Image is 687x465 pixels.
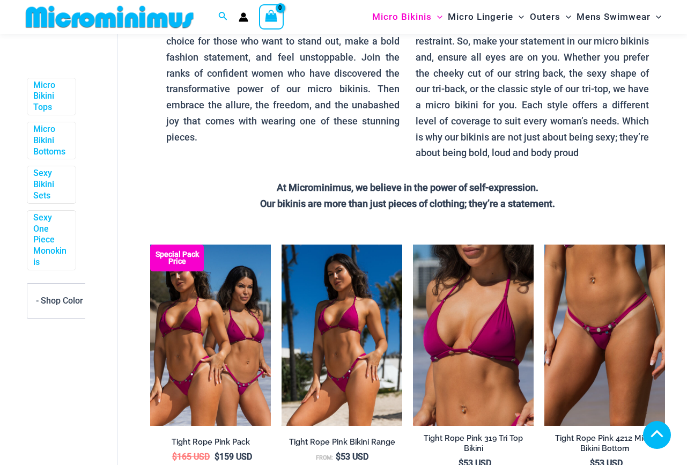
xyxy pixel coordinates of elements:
img: Collection Pack F [150,245,271,425]
a: OutersMenu ToggleMenu Toggle [527,3,574,31]
a: Micro Bikini Bottoms [33,124,68,157]
span: Menu Toggle [560,3,571,31]
span: - Shop Color [36,296,83,306]
a: Micro BikinisMenu ToggleMenu Toggle [370,3,445,31]
a: Tight Rope Pink Pack [150,437,271,451]
img: MM SHOP LOGO FLAT [21,5,198,29]
a: Tight Rope Pink 4212 Micro Bikini Bottom [544,433,665,457]
a: Micro LingerieMenu ToggleMenu Toggle [445,3,527,31]
a: Tight Rope Pink 319 Top 4228 Thong 05Tight Rope Pink 319 Top 4228 Thong 06Tight Rope Pink 319 Top... [282,245,402,425]
bdi: 53 USD [336,452,368,462]
a: Collection Pack F Collection Pack B (3)Collection Pack B (3) [150,245,271,425]
a: View Shopping Cart, empty [259,4,284,29]
a: Tight Rope Pink 319 Tri Top Bikini [413,433,534,457]
a: Tight Rope Pink Bikini Range [282,437,402,451]
img: Tight Rope Pink 319 Top 01 [413,245,534,425]
bdi: 165 USD [172,452,210,462]
img: Tight Rope Pink 319 Top 4228 Thong 05 [282,245,402,425]
h2: Tight Rope Pink 4212 Micro Bikini Bottom [544,433,665,453]
bdi: 159 USD [215,452,252,462]
span: From: [316,454,333,461]
a: Micro Bikini Tops [33,80,68,113]
a: Mens SwimwearMenu ToggleMenu Toggle [574,3,664,31]
span: Micro Bikinis [372,3,432,31]
span: Menu Toggle [432,3,442,31]
b: Special Pack Price [150,251,204,265]
a: Sexy One Piece Monokinis [33,212,68,268]
h2: Tight Rope Pink 319 Tri Top Bikini [413,433,534,453]
a: Tight Rope Pink 319 4212 Micro 01Tight Rope Pink 319 4212 Micro 02Tight Rope Pink 319 4212 Micro 02 [544,245,665,425]
span: $ [215,452,219,462]
span: Micro Lingerie [448,3,513,31]
span: Outers [530,3,560,31]
span: Menu Toggle [651,3,661,31]
strong: At Microminimus, we believe in the power of self-expression. [277,182,538,193]
strong: Our bikinis are more than just pieces of clothing; they’re a statement. [260,198,555,209]
a: Account icon link [239,12,248,22]
a: Sexy Bikini Sets [33,168,68,201]
span: $ [172,452,177,462]
img: Tight Rope Pink 319 4212 Micro 01 [544,245,665,425]
nav: Site Navigation [368,2,666,32]
h2: Tight Rope Pink Bikini Range [282,437,402,447]
a: Tight Rope Pink 319 Top 01Tight Rope Pink 319 Top 4228 Thong 06Tight Rope Pink 319 Top 4228 Thong 06 [413,245,534,425]
a: Search icon link [218,10,228,24]
span: Mens Swimwear [577,3,651,31]
span: - Shop Color [27,284,101,318]
span: - Shop Color [27,283,102,319]
span: Menu Toggle [513,3,524,31]
span: $ [336,452,341,462]
h2: Tight Rope Pink Pack [150,437,271,447]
